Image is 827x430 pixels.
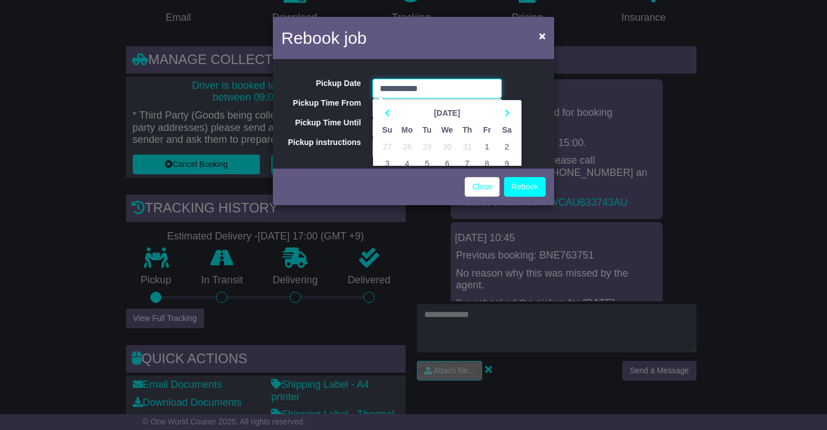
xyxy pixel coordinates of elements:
[504,177,546,197] button: Rebook
[457,138,477,155] td: 31
[377,138,397,155] td: 27
[273,118,367,128] label: Pickup Time Until
[497,155,516,172] td: 9
[477,155,497,172] td: 8
[397,155,417,172] td: 4
[465,177,500,197] a: Close
[533,24,551,47] button: Close
[417,121,437,138] th: Tu
[437,155,457,172] td: 6
[437,121,457,138] th: We
[417,138,437,155] td: 29
[539,29,546,42] span: ×
[497,138,516,155] td: 2
[397,138,417,155] td: 28
[497,121,516,138] th: Sa
[377,121,397,138] th: Su
[437,138,457,155] td: 30
[397,121,417,138] th: Mo
[273,98,367,108] label: Pickup Time From
[477,138,497,155] td: 1
[273,138,367,147] label: Pickup instructions
[417,155,437,172] td: 5
[377,155,397,172] td: 3
[477,121,497,138] th: Fr
[457,121,477,138] th: Th
[281,25,367,51] h4: Rebook job
[397,105,497,121] th: Select Month
[457,155,477,172] td: 7
[273,79,367,88] label: Pickup Date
